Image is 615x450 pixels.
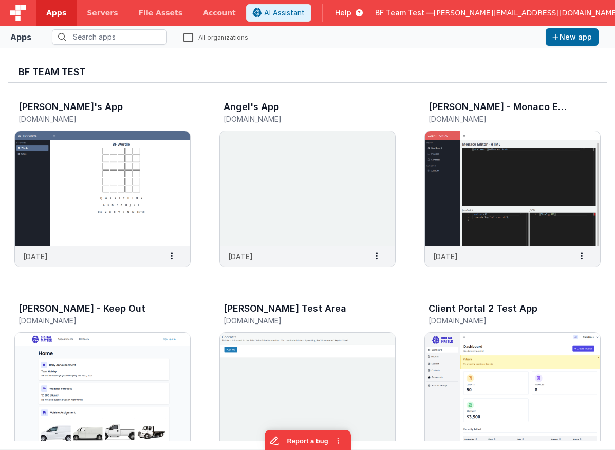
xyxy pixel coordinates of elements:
span: File Assets [139,8,183,18]
label: All organizations [183,32,248,42]
div: Apps [10,31,31,43]
h3: [PERSON_NAME]'s App [18,102,123,112]
input: Search apps [52,29,167,45]
h5: [DOMAIN_NAME] [428,115,575,123]
button: New app [546,28,599,46]
h5: [DOMAIN_NAME] [223,317,370,325]
p: [DATE] [228,251,253,262]
span: Apps [46,8,66,18]
h3: BF Team Test [18,67,597,77]
p: [DATE] [23,251,48,262]
h3: Client Portal 2 Test App [428,303,537,314]
h5: [DOMAIN_NAME] [18,115,165,123]
h3: [PERSON_NAME] - Keep Out [18,303,145,314]
button: AI Assistant [246,4,311,22]
h5: [DOMAIN_NAME] [428,317,575,325]
span: Help [335,8,351,18]
h5: [DOMAIN_NAME] [223,115,370,123]
span: AI Assistant [264,8,305,18]
h3: [PERSON_NAME] Test Area [223,303,346,314]
span: Servers [87,8,118,18]
h3: Angel's App [223,102,279,112]
h3: [PERSON_NAME] - Monaco Editor Test [428,102,572,112]
span: BF Team Test — [375,8,434,18]
p: [DATE] [433,251,458,262]
h5: [DOMAIN_NAME] [18,317,165,325]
